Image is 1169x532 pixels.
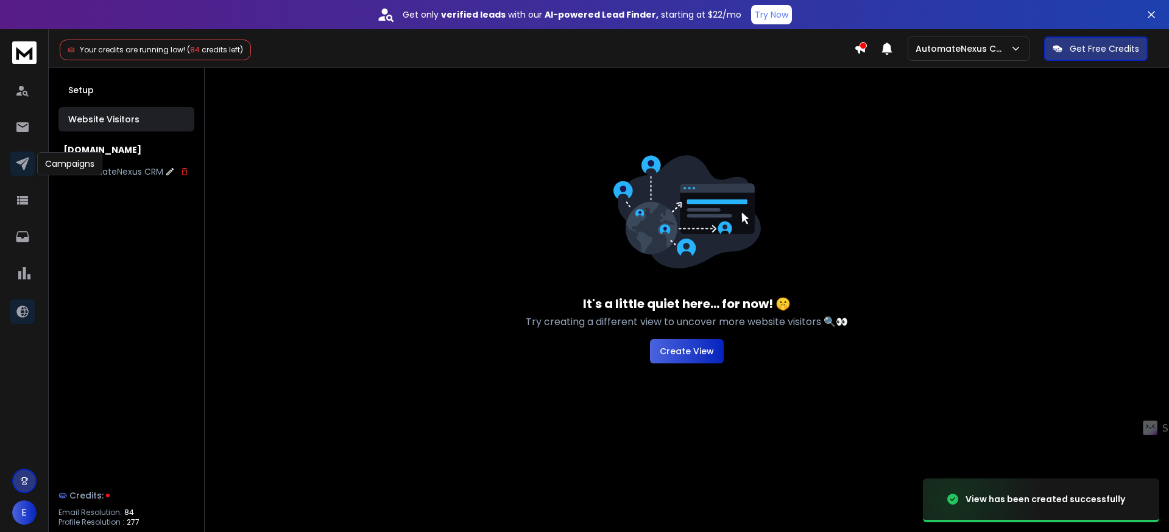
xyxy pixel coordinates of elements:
[127,517,140,527] span: 277
[12,500,37,525] button: E
[58,107,194,131] button: Website Visitors
[58,139,194,161] button: [DOMAIN_NAME]
[441,9,506,21] strong: verified leads
[650,339,724,363] button: Create View
[124,508,134,517] span: 84
[403,9,741,21] p: Get only with our starting at $22/mo
[751,5,792,24] button: Try Now
[73,166,163,178] div: AutomateNexus CRM
[58,517,124,527] p: Profile Resolution :
[37,152,102,175] div: Campaigns
[58,508,122,517] p: Email Resolution:
[526,315,848,329] p: Try creating a different view to uncover more website visitors 🔍👀
[190,44,200,55] span: 84
[583,295,791,312] h3: It's a little quiet here... for now! 🤫
[69,489,104,502] span: Credits:
[545,9,659,21] strong: AI-powered Lead Finder,
[12,41,37,64] img: logo
[1070,43,1139,55] p: Get Free Credits
[916,43,1010,55] p: AutomateNexus CRM
[1044,37,1148,61] button: Get Free Credits
[58,483,194,508] a: Credits:
[966,493,1125,505] div: View has been created successfully
[755,9,788,21] p: Try Now
[63,144,141,156] p: [DOMAIN_NAME]
[80,44,185,55] span: Your credits are running low!
[58,78,194,102] button: Setup
[187,44,243,55] span: ( credits left)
